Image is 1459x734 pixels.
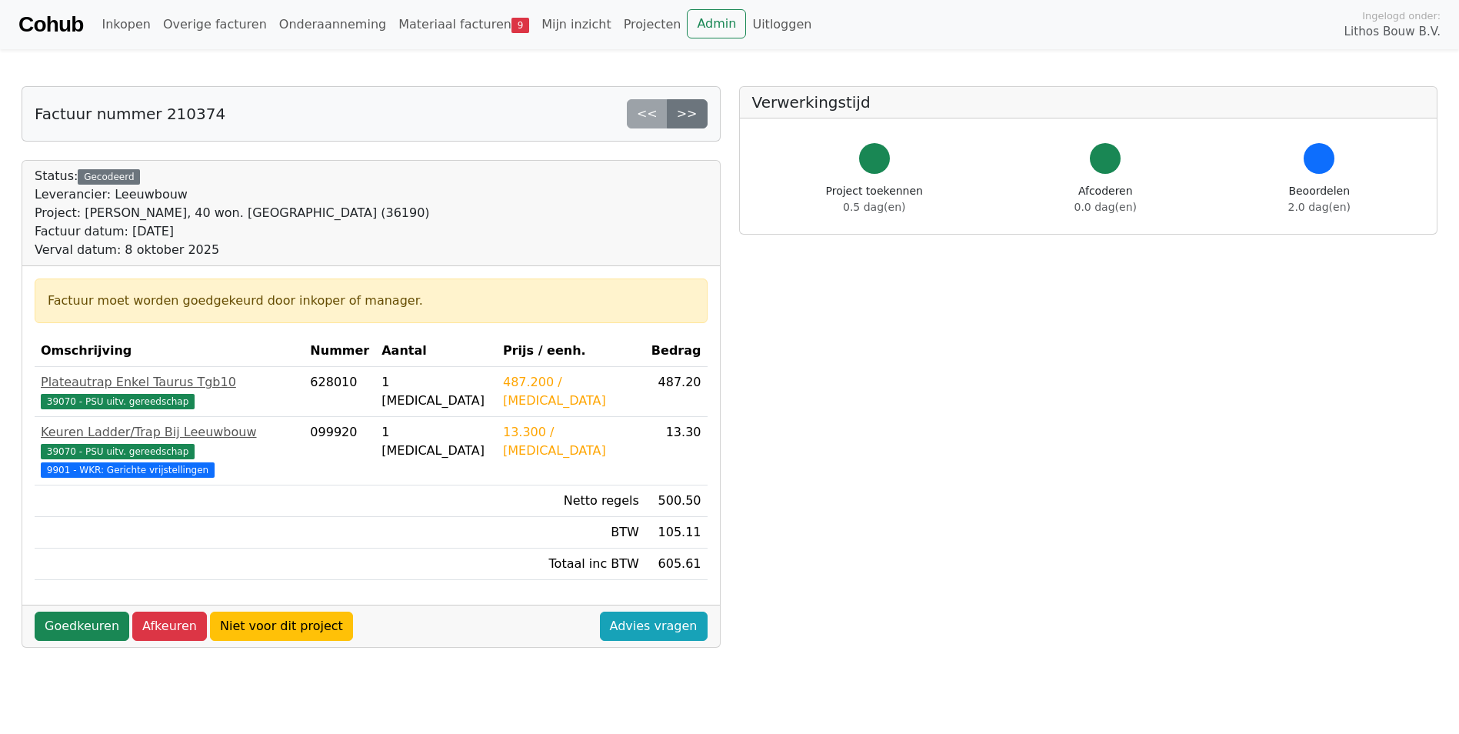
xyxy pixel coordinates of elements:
div: 13.300 / [MEDICAL_DATA] [503,423,639,460]
span: 0.0 dag(en) [1074,201,1137,213]
span: 39070 - PSU uitv. gereedschap [41,444,195,459]
span: Lithos Bouw B.V. [1344,23,1441,41]
td: BTW [497,517,645,549]
div: 1 [MEDICAL_DATA] [381,373,491,410]
td: 500.50 [645,485,708,517]
a: Afkeuren [132,612,207,641]
th: Bedrag [645,335,708,367]
a: Onderaanneming [273,9,392,40]
div: 487.200 / [MEDICAL_DATA] [503,373,639,410]
a: Uitloggen [746,9,818,40]
div: Verval datum: 8 oktober 2025 [35,241,430,259]
a: Projecten [618,9,688,40]
a: Advies vragen [600,612,708,641]
a: Admin [687,9,746,38]
div: Beoordelen [1288,183,1351,215]
div: Afcoderen [1074,183,1137,215]
td: 605.61 [645,549,708,580]
span: 9 [511,18,529,33]
td: 628010 [304,367,375,417]
th: Aantal [375,335,497,367]
div: Project: [PERSON_NAME], 40 won. [GEOGRAPHIC_DATA] (36190) [35,204,430,222]
a: Cohub [18,6,83,43]
td: 13.30 [645,417,708,485]
th: Nummer [304,335,375,367]
div: 1 [MEDICAL_DATA] [381,423,491,460]
td: 105.11 [645,517,708,549]
h5: Verwerkingstijd [752,93,1425,112]
a: Goedkeuren [35,612,129,641]
a: >> [667,99,708,128]
h5: Factuur nummer 210374 [35,105,225,123]
div: Factuur moet worden goedgekeurd door inkoper of manager. [48,292,695,310]
a: Keuren Ladder/Trap Bij Leeuwbouw39070 - PSU uitv. gereedschap 9901 - WKR: Gerichte vrijstellingen [41,423,298,479]
div: Factuur datum: [DATE] [35,222,430,241]
a: Mijn inzicht [535,9,618,40]
th: Prijs / eenh. [497,335,645,367]
span: 0.5 dag(en) [843,201,905,213]
span: 39070 - PSU uitv. gereedschap [41,394,195,409]
a: Plateautrap Enkel Taurus Tgb1039070 - PSU uitv. gereedschap [41,373,298,410]
a: Overige facturen [157,9,273,40]
div: Gecodeerd [78,169,140,185]
td: 487.20 [645,367,708,417]
td: Totaal inc BTW [497,549,645,580]
a: Materiaal facturen9 [392,9,535,40]
span: Ingelogd onder: [1362,8,1441,23]
span: 9901 - WKR: Gerichte vrijstellingen [41,462,215,478]
span: 2.0 dag(en) [1288,201,1351,213]
a: Inkopen [95,9,156,40]
div: Plateautrap Enkel Taurus Tgb10 [41,373,298,392]
div: Leverancier: Leeuwbouw [35,185,430,204]
a: Niet voor dit project [210,612,353,641]
td: 099920 [304,417,375,485]
div: Project toekennen [826,183,923,215]
div: Keuren Ladder/Trap Bij Leeuwbouw [41,423,298,442]
div: Status: [35,167,430,259]
td: Netto regels [497,485,645,517]
th: Omschrijving [35,335,304,367]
